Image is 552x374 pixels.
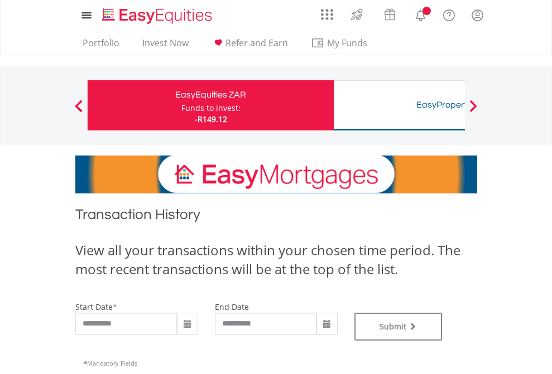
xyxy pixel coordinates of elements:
[181,103,241,114] div: Funds to invest:
[75,302,113,312] label: start date
[406,3,435,25] a: Notifications
[381,6,399,23] img: vouchers-v2.svg
[75,241,477,279] div: View all your transactions within your chosen time period. The most recent transactions will be a...
[78,37,124,55] a: Portfolio
[348,6,366,23] img: thrive-v2.svg
[321,8,333,21] img: grid-menu-icon.svg
[98,3,217,25] a: Home page
[100,7,217,25] img: EasyEquities_Logo.png
[462,105,484,116] button: Next
[138,37,193,55] a: Invest Now
[463,3,492,27] a: My Profile
[195,114,227,124] span: -R149.12
[94,87,327,103] div: EasyEquities ZAR
[215,302,249,312] label: end date
[311,36,384,50] span: My Funds
[225,37,288,49] span: Refer and Earn
[75,156,477,193] img: EasyMortage Promotion Banner
[435,3,463,25] a: FAQ's and Support
[314,3,340,21] a: AppsGrid
[75,205,477,230] h1: Transaction History
[84,359,137,367] span: Mandatory Fields
[373,3,406,23] a: Vouchers
[354,313,443,341] button: Submit
[207,37,292,55] a: Refer and Earn
[68,105,90,116] button: Previous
